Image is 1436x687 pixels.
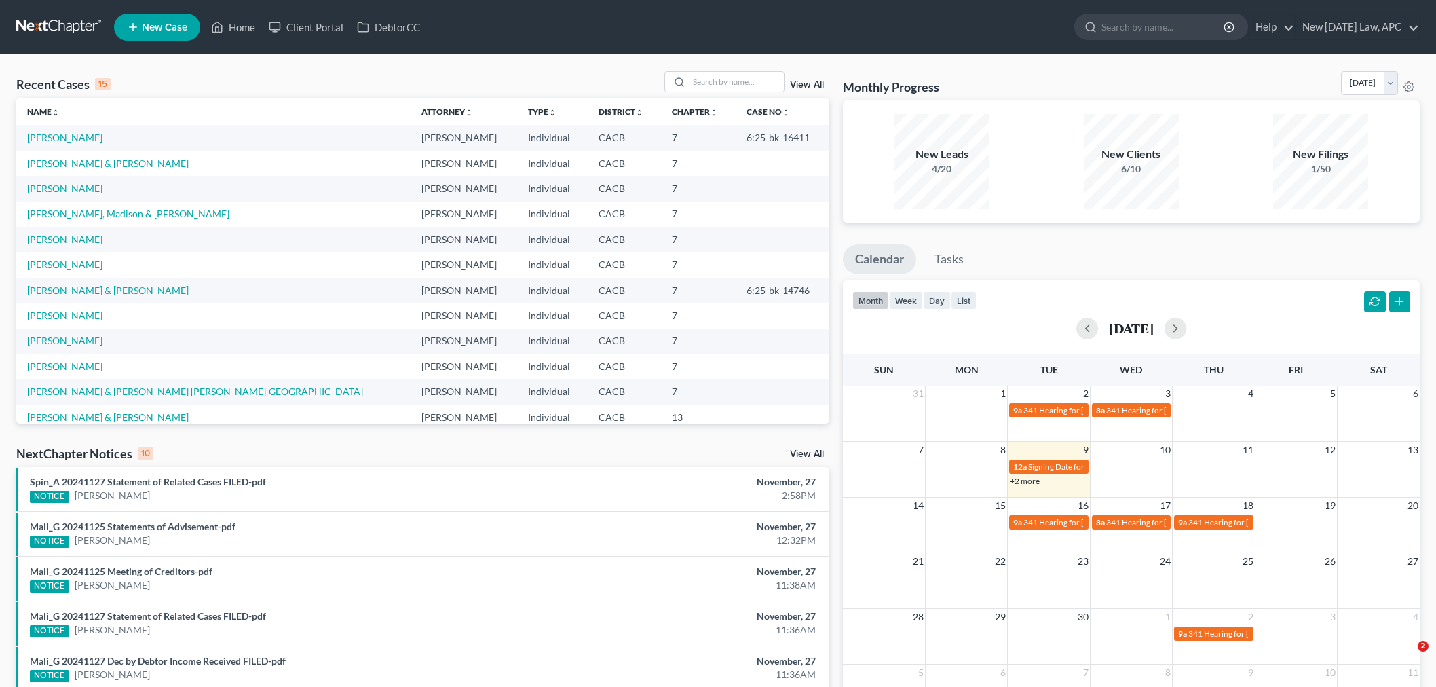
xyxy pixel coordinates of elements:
[994,498,1007,514] span: 15
[1158,498,1172,514] span: 17
[517,176,588,201] td: Individual
[517,151,588,176] td: Individual
[1406,442,1420,458] span: 13
[661,278,736,303] td: 7
[563,534,816,547] div: 12:32PM
[411,329,518,354] td: [PERSON_NAME]
[922,244,976,274] a: Tasks
[1247,609,1255,625] span: 2
[999,386,1007,402] span: 1
[563,578,816,592] div: 11:38AM
[75,668,150,682] a: [PERSON_NAME]
[465,109,473,117] i: unfold_more
[30,625,69,637] div: NOTICE
[1013,462,1027,472] span: 12a
[1273,147,1368,162] div: New Filings
[951,291,977,310] button: list
[874,364,894,375] span: Sun
[661,176,736,201] td: 7
[30,670,69,682] div: NOTICE
[1323,553,1337,570] span: 26
[661,227,736,252] td: 7
[517,227,588,252] td: Individual
[75,623,150,637] a: [PERSON_NAME]
[30,476,266,487] a: Spin_A 20241127 Statement of Related Cases FILED-pdf
[1106,517,1228,527] span: 341 Hearing for [PERSON_NAME]
[27,259,102,270] a: [PERSON_NAME]
[1084,147,1179,162] div: New Clients
[782,109,790,117] i: unfold_more
[588,202,661,227] td: CACB
[16,445,153,462] div: NextChapter Notices
[1188,517,1382,527] span: 341 Hearing for [PERSON_NAME] & [PERSON_NAME]
[16,76,111,92] div: Recent Cases
[27,234,102,245] a: [PERSON_NAME]
[30,536,69,548] div: NOTICE
[588,125,661,150] td: CACB
[1164,665,1172,681] span: 8
[1106,405,1228,415] span: 341 Hearing for [PERSON_NAME]
[30,610,266,622] a: Mali_G 20241127 Statement of Related Cases FILED-pdf
[27,360,102,372] a: [PERSON_NAME]
[411,278,518,303] td: [PERSON_NAME]
[1273,162,1368,176] div: 1/50
[75,489,150,502] a: [PERSON_NAME]
[27,132,102,143] a: [PERSON_NAME]
[689,72,784,92] input: Search by name...
[588,303,661,328] td: CACB
[563,610,816,623] div: November, 27
[517,303,588,328] td: Individual
[1076,498,1090,514] span: 16
[27,107,60,117] a: Nameunfold_more
[548,109,556,117] i: unfold_more
[138,447,153,460] div: 10
[563,668,816,682] div: 11:36AM
[894,162,989,176] div: 4/20
[1096,517,1105,527] span: 8a
[30,521,235,532] a: Mali_G 20241125 Statements of Advisement-pdf
[27,310,102,321] a: [PERSON_NAME]
[1040,364,1058,375] span: Tue
[1241,498,1255,514] span: 18
[1296,15,1419,39] a: New [DATE] Law, APC
[52,109,60,117] i: unfold_more
[528,107,556,117] a: Typeunfold_more
[843,79,939,95] h3: Monthly Progress
[1109,321,1154,335] h2: [DATE]
[411,125,518,150] td: [PERSON_NAME]
[1178,517,1187,527] span: 9a
[27,208,229,219] a: [PERSON_NAME], Madison & [PERSON_NAME]
[736,278,829,303] td: 6:25-bk-14746
[563,475,816,489] div: November, 27
[1096,405,1105,415] span: 8a
[1023,517,1217,527] span: 341 Hearing for [PERSON_NAME] & [PERSON_NAME]
[917,665,925,681] span: 5
[994,609,1007,625] span: 29
[27,386,363,397] a: [PERSON_NAME] & [PERSON_NAME] [PERSON_NAME][GEOGRAPHIC_DATA]
[411,202,518,227] td: [PERSON_NAME]
[588,151,661,176] td: CACB
[1164,609,1172,625] span: 1
[917,442,925,458] span: 7
[1406,553,1420,570] span: 27
[27,411,189,423] a: [PERSON_NAME] & [PERSON_NAME]
[350,15,427,39] a: DebtorCC
[1412,386,1420,402] span: 6
[599,107,643,117] a: Districtunfold_more
[843,244,916,274] a: Calendar
[517,252,588,277] td: Individual
[563,654,816,668] div: November, 27
[1323,442,1337,458] span: 12
[30,491,69,503] div: NOTICE
[588,354,661,379] td: CACB
[790,80,824,90] a: View All
[1082,386,1090,402] span: 2
[27,157,189,169] a: [PERSON_NAME] & [PERSON_NAME]
[204,15,262,39] a: Home
[672,107,718,117] a: Chapterunfold_more
[1158,553,1172,570] span: 24
[411,354,518,379] td: [PERSON_NAME]
[27,183,102,194] a: [PERSON_NAME]
[30,580,69,593] div: NOTICE
[1023,405,1145,415] span: 341 Hearing for [PERSON_NAME]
